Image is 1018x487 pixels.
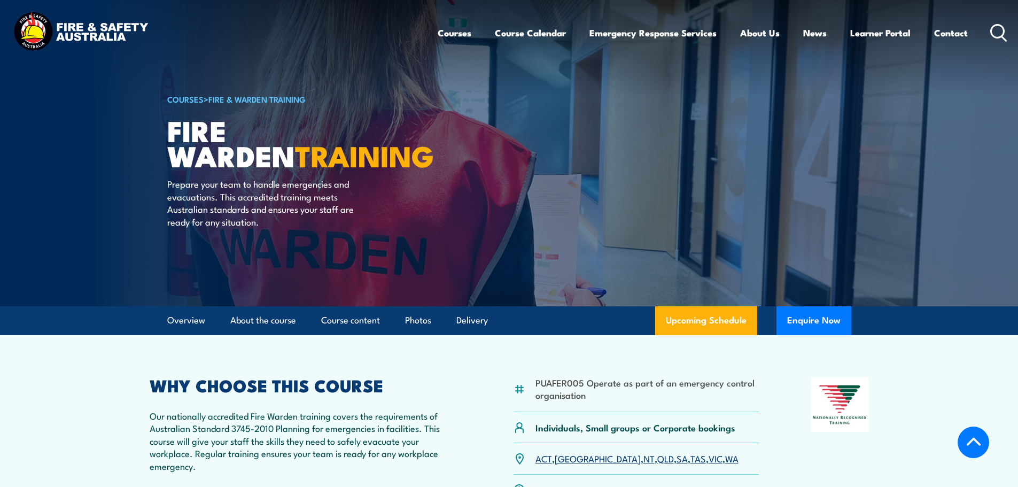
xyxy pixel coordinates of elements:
a: QLD [657,452,674,465]
a: NT [643,452,655,465]
a: Overview [167,306,205,335]
a: Upcoming Schedule [655,306,757,335]
a: Delivery [456,306,488,335]
p: , , , , , , , [535,452,739,465]
li: PUAFER005 Operate as part of an emergency control organisation [535,376,759,401]
p: Prepare your team to handle emergencies and evacuations. This accredited training meets Australia... [167,177,362,228]
a: WA [725,452,739,465]
a: Courses [438,19,471,47]
a: COURSES [167,93,204,105]
a: ACT [535,452,552,465]
a: News [803,19,827,47]
p: Our nationally accredited Fire Warden training covers the requirements of Australian Standard 374... [150,409,462,472]
img: Nationally Recognised Training logo. [811,377,869,432]
a: TAS [690,452,706,465]
a: Photos [405,306,431,335]
button: Enquire Now [776,306,851,335]
a: About Us [740,19,780,47]
a: VIC [709,452,722,465]
a: About the course [230,306,296,335]
a: Fire & Warden Training [208,93,306,105]
p: Individuals, Small groups or Corporate bookings [535,421,735,434]
a: Contact [934,19,968,47]
a: SA [677,452,688,465]
a: [GEOGRAPHIC_DATA] [555,452,641,465]
h1: Fire Warden [167,118,431,167]
strong: TRAINING [295,133,434,177]
h6: > [167,92,431,105]
h2: WHY CHOOSE THIS COURSE [150,377,462,392]
a: Learner Portal [850,19,911,47]
a: Emergency Response Services [589,19,717,47]
a: Course Calendar [495,19,566,47]
a: Course content [321,306,380,335]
